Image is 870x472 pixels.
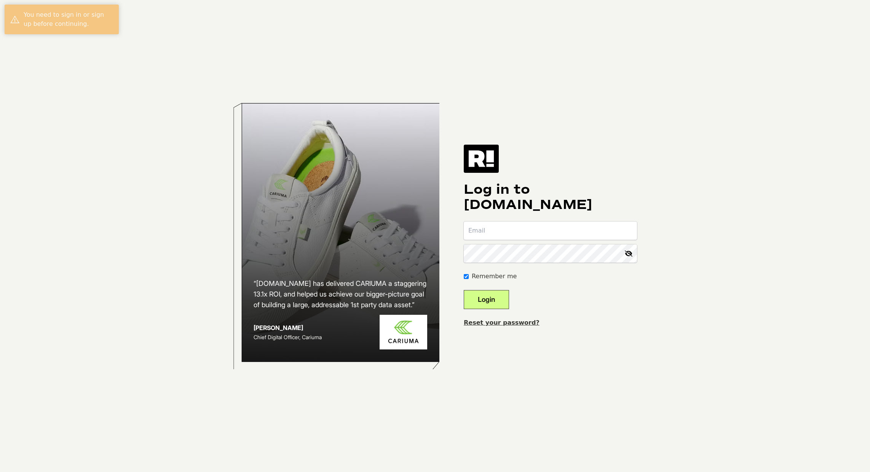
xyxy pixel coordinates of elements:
span: Chief Digital Officer, Cariuma [254,334,322,340]
h2: “[DOMAIN_NAME] has delivered CARIUMA a staggering 13.1x ROI, and helped us achieve our bigger-pic... [254,278,427,310]
strong: [PERSON_NAME] [254,324,303,332]
img: Cariuma [380,315,427,349]
img: Retention.com [464,145,499,173]
div: You need to sign in or sign up before continuing. [24,10,113,29]
label: Remember me [472,272,517,281]
h1: Log in to [DOMAIN_NAME] [464,182,637,212]
a: Reset your password? [464,319,540,326]
button: Login [464,290,509,309]
input: Email [464,222,637,240]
